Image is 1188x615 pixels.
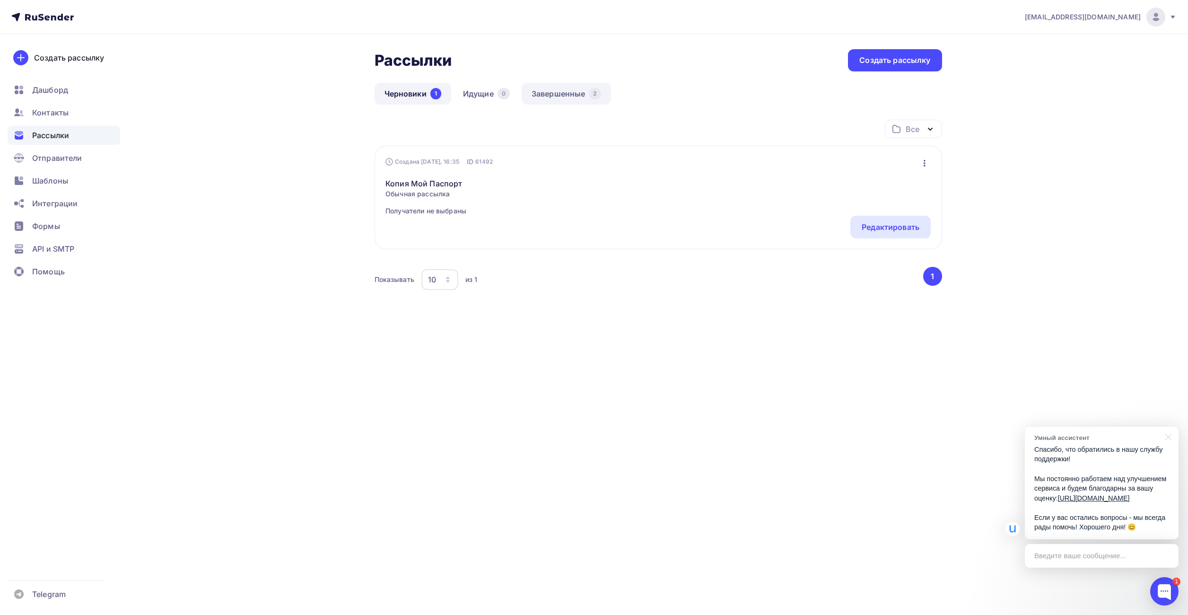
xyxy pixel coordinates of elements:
[32,220,60,232] span: Формы
[453,83,520,105] a: Идущие0
[8,217,120,236] a: Формы
[589,88,601,99] div: 2
[32,152,82,164] span: Отправители
[32,175,68,186] span: Шаблоны
[32,198,78,209] span: Интеграции
[421,269,459,290] button: 10
[375,83,451,105] a: Черновики1
[385,178,466,189] a: Копия Мой Паспорт
[522,83,611,105] a: Завершенные2
[8,126,120,145] a: Рассылки
[385,206,466,216] span: Получатели не выбраны
[906,123,919,135] div: Все
[467,157,473,167] span: ID
[1025,12,1141,22] span: [EMAIL_ADDRESS][DOMAIN_NAME]
[385,158,459,166] div: Создана [DATE], 16:35
[375,275,414,284] div: Показывать
[385,189,466,199] span: Обычная рассылка
[1172,578,1180,586] div: 1
[885,120,942,138] button: Все
[923,267,942,286] button: Go to page 1
[1058,494,1130,502] a: [URL][DOMAIN_NAME]
[1034,445,1169,532] p: Спасибо, что обратились в нашу службу поддержки! Мы постоянно работаем над улучшением сервиса и б...
[1025,8,1177,26] a: [EMAIL_ADDRESS][DOMAIN_NAME]
[8,171,120,190] a: Шаблоны
[375,51,452,70] h2: Рассылки
[428,274,436,285] div: 10
[34,52,104,63] div: Создать рассылку
[8,103,120,122] a: Контакты
[8,149,120,167] a: Отправители
[32,243,74,255] span: API и SMTP
[430,88,441,99] div: 1
[32,130,69,141] span: Рассылки
[465,275,478,284] div: из 1
[1005,522,1020,536] img: Умный ассистент
[32,266,65,277] span: Помощь
[1025,544,1179,568] div: Введите ваше сообщение...
[32,84,68,96] span: Дашборд
[859,55,930,66] div: Создать рассылку
[475,157,493,167] span: 61492
[1034,433,1160,442] div: Умный ассистент
[862,221,919,233] div: Редактировать
[32,589,66,600] span: Telegram
[8,80,120,99] a: Дашборд
[498,88,510,99] div: 0
[32,107,69,118] span: Контакты
[921,267,942,286] ul: Pagination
